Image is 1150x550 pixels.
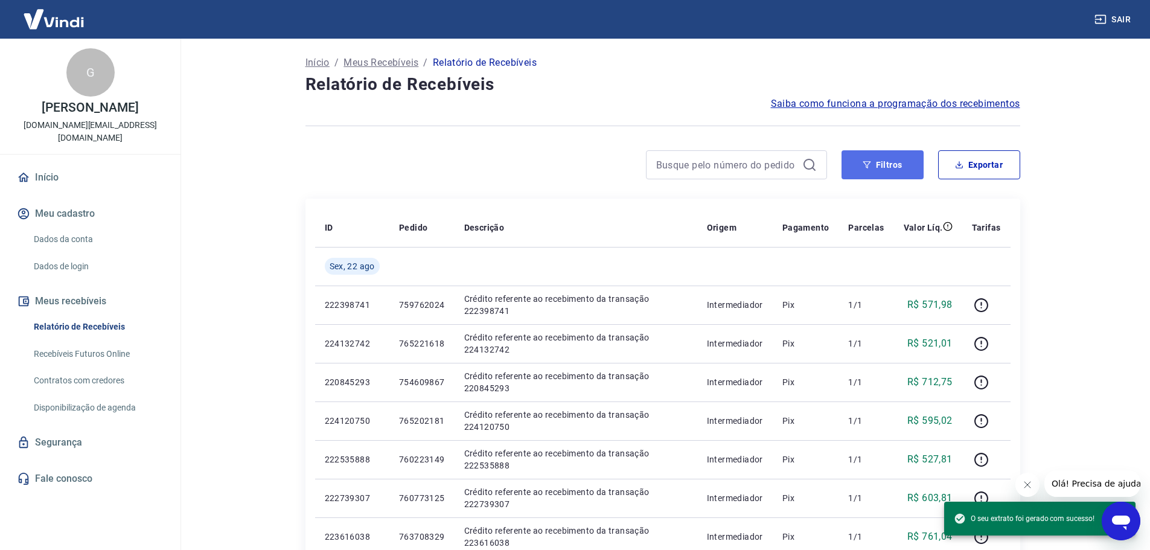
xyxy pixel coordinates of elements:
[464,331,688,356] p: Crédito referente ao recebimento da transação 224132742
[848,492,884,504] p: 1/1
[972,222,1001,234] p: Tarifas
[907,452,953,467] p: R$ 527,81
[7,8,101,18] span: Olá! Precisa de ajuda?
[14,465,166,492] a: Fale conosco
[782,415,829,427] p: Pix
[29,395,166,420] a: Disponibilização de agenda
[842,150,924,179] button: Filtros
[305,56,330,70] a: Início
[848,453,884,465] p: 1/1
[423,56,427,70] p: /
[334,56,339,70] p: /
[325,531,380,543] p: 223616038
[907,375,953,389] p: R$ 712,75
[399,337,445,350] p: 765221618
[904,222,943,234] p: Valor Líq.
[848,415,884,427] p: 1/1
[399,376,445,388] p: 754609867
[464,525,688,549] p: Crédito referente ao recebimento da transação 223616038
[10,119,171,144] p: [DOMAIN_NAME][EMAIL_ADDRESS][DOMAIN_NAME]
[782,492,829,504] p: Pix
[707,531,763,543] p: Intermediador
[399,453,445,465] p: 760223149
[464,447,688,472] p: Crédito referente ao recebimento da transação 222535888
[464,486,688,510] p: Crédito referente ao recebimento da transação 222739307
[325,492,380,504] p: 222739307
[707,415,763,427] p: Intermediador
[848,222,884,234] p: Parcelas
[29,315,166,339] a: Relatório de Recebíveis
[771,97,1020,111] a: Saiba como funciona a programação dos recebimentos
[399,492,445,504] p: 760773125
[707,492,763,504] p: Intermediador
[343,56,418,70] a: Meus Recebíveis
[782,337,829,350] p: Pix
[330,260,375,272] span: Sex, 22 ago
[782,531,829,543] p: Pix
[848,337,884,350] p: 1/1
[464,293,688,317] p: Crédito referente ao recebimento da transação 222398741
[464,370,688,394] p: Crédito referente ao recebimento da transação 220845293
[399,222,427,234] p: Pedido
[42,101,138,114] p: [PERSON_NAME]
[707,376,763,388] p: Intermediador
[325,222,333,234] p: ID
[782,222,829,234] p: Pagamento
[29,342,166,366] a: Recebíveis Futuros Online
[325,415,380,427] p: 224120750
[907,336,953,351] p: R$ 521,01
[707,337,763,350] p: Intermediador
[29,368,166,393] a: Contratos com credores
[433,56,537,70] p: Relatório de Recebíveis
[1015,473,1040,497] iframe: Fechar mensagem
[848,299,884,311] p: 1/1
[707,453,763,465] p: Intermediador
[848,531,884,543] p: 1/1
[464,222,505,234] p: Descrição
[707,222,736,234] p: Origem
[907,414,953,428] p: R$ 595,02
[29,254,166,279] a: Dados de login
[464,409,688,433] p: Crédito referente ao recebimento da transação 224120750
[1044,470,1140,497] iframe: Mensagem da empresa
[782,453,829,465] p: Pix
[907,298,953,312] p: R$ 571,98
[938,150,1020,179] button: Exportar
[325,453,380,465] p: 222535888
[29,227,166,252] a: Dados da conta
[707,299,763,311] p: Intermediador
[325,337,380,350] p: 224132742
[782,299,829,311] p: Pix
[399,299,445,311] p: 759762024
[325,299,380,311] p: 222398741
[656,156,797,174] input: Busque pelo número do pedido
[66,48,115,97] div: G
[14,200,166,227] button: Meu cadastro
[907,491,953,505] p: R$ 603,81
[907,529,953,544] p: R$ 761,04
[399,531,445,543] p: 763708329
[14,1,93,37] img: Vindi
[325,376,380,388] p: 220845293
[305,72,1020,97] h4: Relatório de Recebíveis
[399,415,445,427] p: 765202181
[782,376,829,388] p: Pix
[1102,502,1140,540] iframe: Botão para abrir a janela de mensagens
[14,288,166,315] button: Meus recebíveis
[954,513,1094,525] span: O seu extrato foi gerado com sucesso!
[14,164,166,191] a: Início
[848,376,884,388] p: 1/1
[1092,8,1136,31] button: Sair
[14,429,166,456] a: Segurança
